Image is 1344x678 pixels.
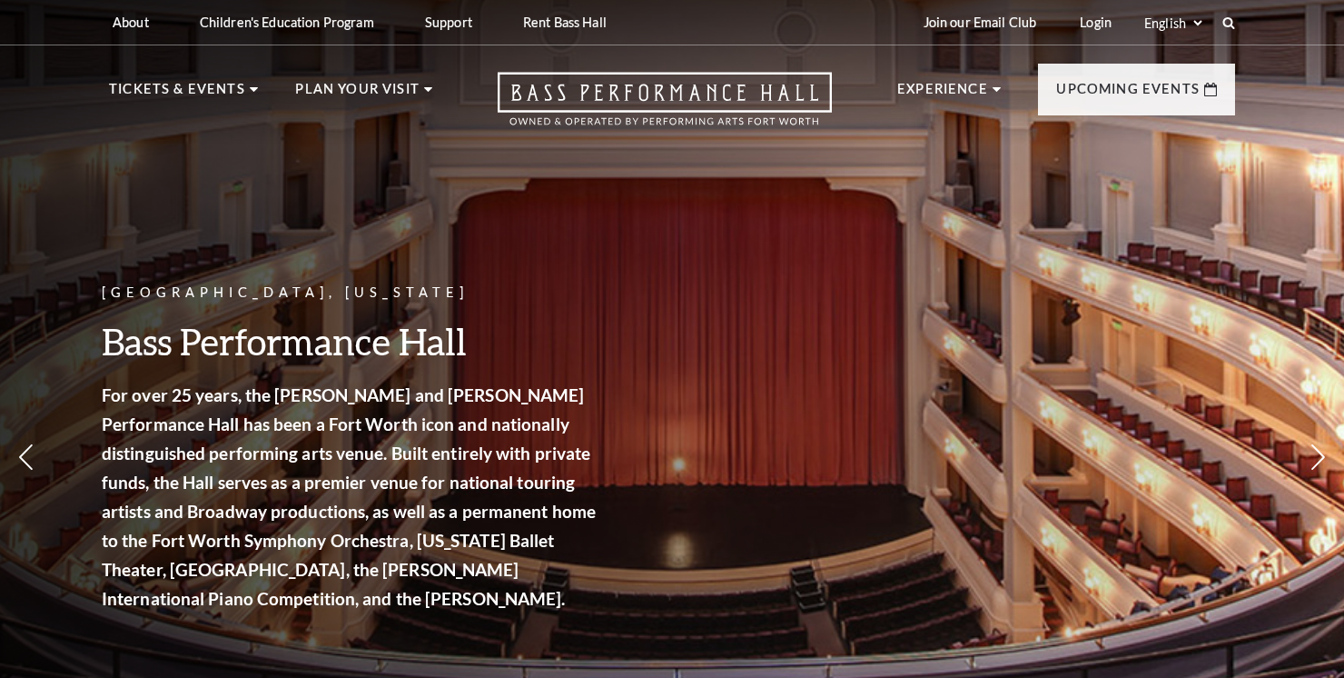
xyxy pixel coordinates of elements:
strong: For over 25 years, the [PERSON_NAME] and [PERSON_NAME] Performance Hall has been a Fort Worth ico... [102,384,596,609]
p: Tickets & Events [109,78,245,111]
p: [GEOGRAPHIC_DATA], [US_STATE] [102,282,601,304]
select: Select: [1141,15,1205,32]
h3: Bass Performance Hall [102,318,601,364]
p: Children's Education Program [200,15,374,30]
p: About [113,15,149,30]
p: Rent Bass Hall [523,15,607,30]
p: Support [425,15,472,30]
p: Plan Your Visit [295,78,420,111]
p: Experience [897,78,988,111]
p: Upcoming Events [1056,78,1200,111]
